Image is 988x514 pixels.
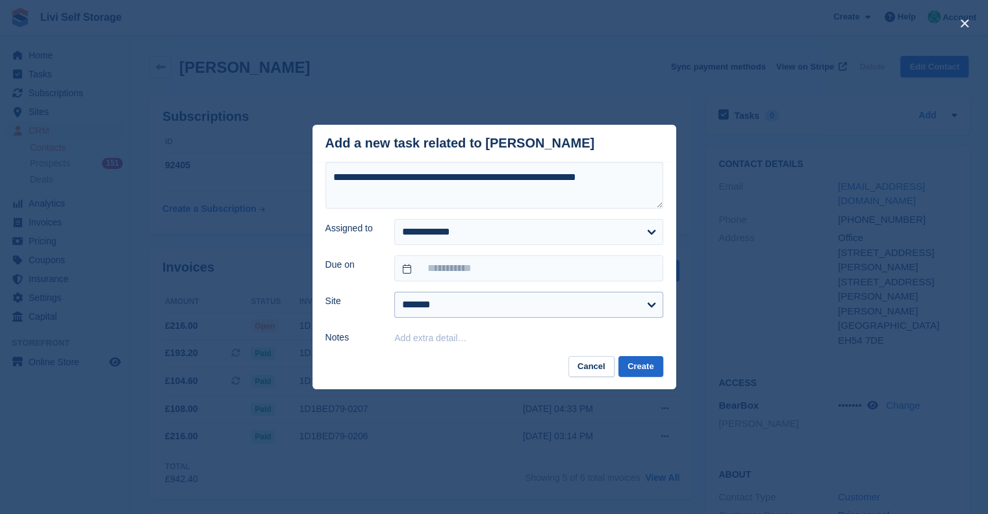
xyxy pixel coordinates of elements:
[394,333,466,343] button: Add extra detail…
[325,136,595,151] div: Add a new task related to [PERSON_NAME]
[325,331,379,344] label: Notes
[325,258,379,272] label: Due on
[568,356,614,378] button: Cancel
[325,294,379,308] label: Site
[618,356,663,378] button: Create
[325,222,379,235] label: Assigned to
[954,13,975,34] button: close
